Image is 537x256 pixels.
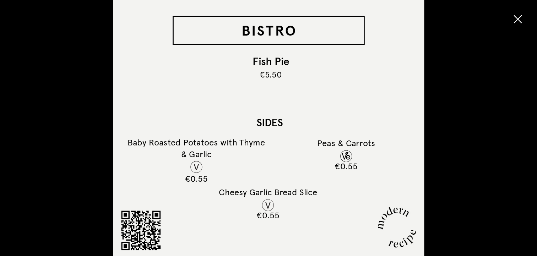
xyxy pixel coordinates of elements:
[256,116,283,129] span: SIDES
[317,138,375,148] span: Peas & Carrots
[256,210,280,220] span: €0.55
[260,70,282,80] span: €5.50
[253,55,289,68] span: Fish Pie
[185,174,208,184] span: €0.55
[219,187,317,197] span: Cheesy Garlic Bread Slice
[335,161,358,171] span: €0.55
[128,137,265,160] span: Baby Roasted Potatoes with Thyme & Garlic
